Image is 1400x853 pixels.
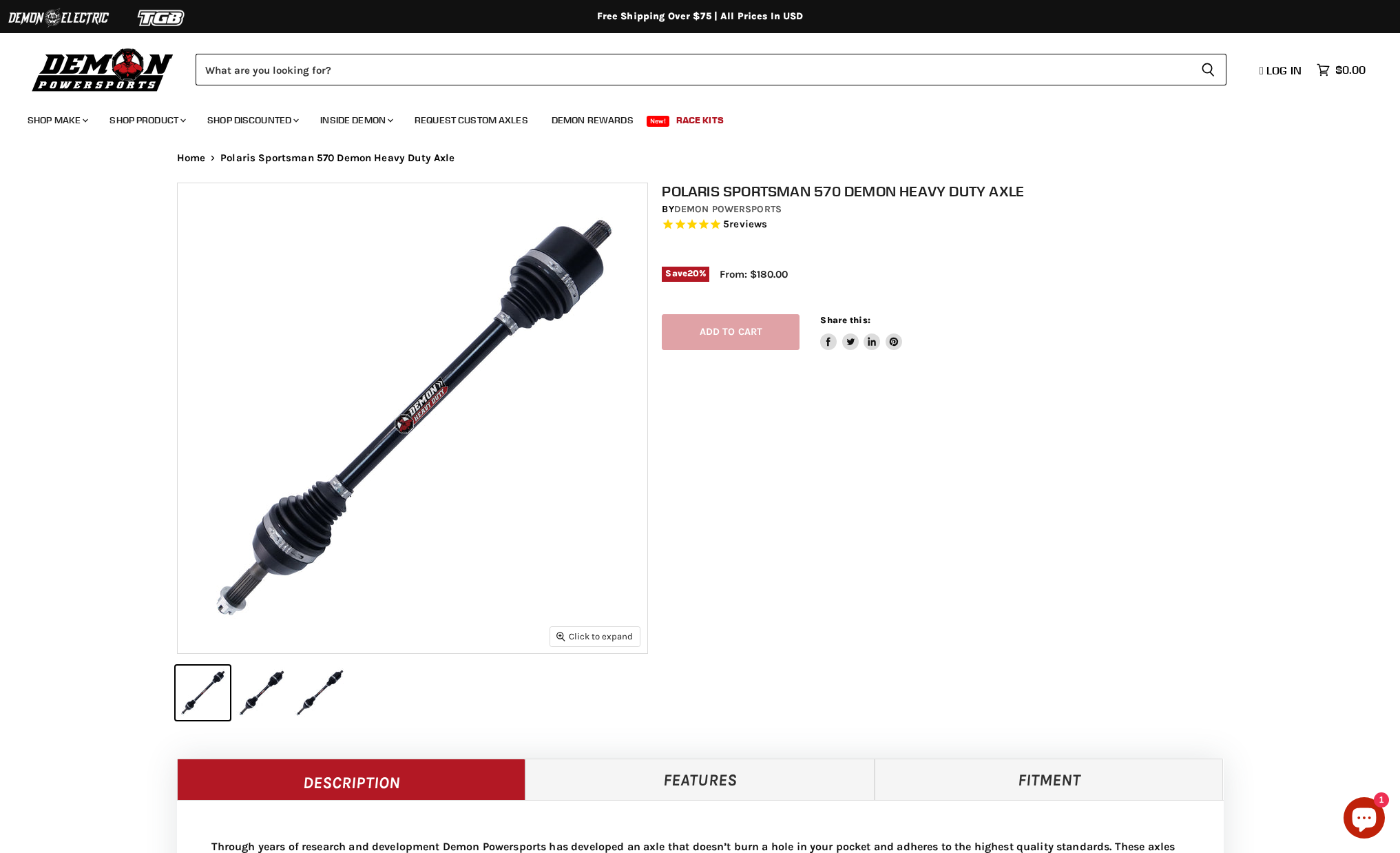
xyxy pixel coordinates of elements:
[220,152,455,164] span: Polaris Sportsman 570 Demon Heavy Duty Axle
[234,666,289,720] button: IMAGE thumbnail
[720,268,788,280] span: From: $180.00
[310,106,401,134] a: Inside Demon
[177,759,526,800] a: Description
[177,152,206,164] a: Home
[110,5,213,31] img: TGB Logo 2
[820,314,902,351] aside: Share this:
[820,315,870,325] span: Share this:
[404,106,539,134] a: Request Custom Axles
[687,268,699,278] span: 20
[28,45,178,94] img: Demon Powersports
[729,218,767,230] span: reviews
[662,202,1237,217] div: by
[662,183,1237,200] h1: Polaris Sportsman 570 Demon Heavy Duty Axle
[1253,64,1310,76] a: Log in
[196,54,1190,85] input: Search
[176,666,230,720] button: IMAGE thumbnail
[149,10,1251,23] div: Free Shipping Over $75 | All Prices In USD
[293,666,347,720] button: IMAGE thumbnail
[674,203,782,215] a: Demon Powersports
[178,183,647,653] img: IMAGE
[556,631,633,641] span: Click to expand
[17,106,96,134] a: Shop Make
[197,106,307,134] a: Shop Discounted
[1190,54,1226,85] button: Search
[550,627,640,646] button: Click to expand
[541,106,644,134] a: Demon Rewards
[17,101,1362,134] ul: Main menu
[7,5,110,31] img: Demon Electric Logo 2
[99,106,194,134] a: Shop Product
[1335,63,1366,76] span: $0.00
[666,106,734,134] a: Race Kits
[662,218,1237,232] span: Rated 5.0 out of 5 stars 5 reviews
[1339,797,1389,842] inbox-online-store-chat: Shopify online store chat
[1266,63,1302,77] span: Log in
[723,218,767,230] span: 5 reviews
[525,759,875,800] a: Features
[662,267,709,282] span: Save %
[1310,60,1372,80] a: $0.00
[149,152,1251,164] nav: Breadcrumbs
[647,116,670,127] span: New!
[875,759,1224,800] a: Fitment
[196,54,1226,85] form: Product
